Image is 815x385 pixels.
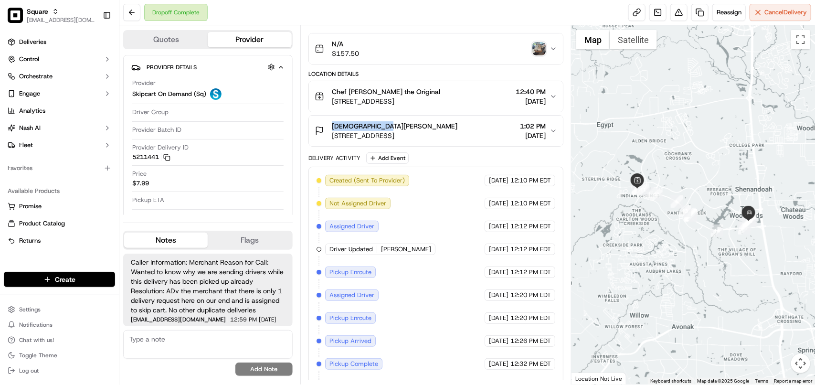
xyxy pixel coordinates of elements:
[147,64,197,71] span: Provider Details
[4,364,115,377] button: Log out
[77,135,157,152] a: 💻API Documentation
[516,87,546,96] span: 12:40 PM
[366,152,409,164] button: Add Event
[717,8,741,17] span: Reassign
[4,120,115,136] button: Nash AI
[332,39,359,49] span: N/A
[19,141,33,150] span: Fleet
[4,69,115,84] button: Orchestrate
[697,378,749,384] span: Map data ©2025 Google
[712,4,746,21] button: Reassign
[162,94,174,106] button: Start new chat
[4,349,115,362] button: Toggle Theme
[10,91,27,108] img: 1736555255976-a54dd68f-1ca7-489b-9aae-adbdc363a1c4
[6,135,77,152] a: 📗Knowledge Base
[132,79,156,87] span: Provider
[4,272,115,287] button: Create
[132,108,169,117] span: Driver Group
[510,268,551,277] span: 12:12 PM EDT
[510,245,551,254] span: 12:12 PM EDT
[19,219,65,228] span: Product Catalog
[489,199,508,208] span: [DATE]
[489,176,508,185] span: [DATE]
[576,30,610,49] button: Show street map
[755,378,768,384] a: Terms (opens in new tab)
[259,317,276,322] span: [DATE]
[329,360,378,368] span: Pickup Complete
[27,16,95,24] span: [EMAIL_ADDRESS][DOMAIN_NAME]
[10,10,29,29] img: Nash
[791,354,810,373] button: Map camera controls
[489,222,508,231] span: [DATE]
[332,121,457,131] span: [DEMOGRAPHIC_DATA][PERSON_NAME]
[4,183,115,199] div: Available Products
[19,336,54,344] span: Chat with us!
[19,107,45,115] span: Analytics
[309,81,563,112] button: Chef [PERSON_NAME] the Original[STREET_ADDRESS]12:40 PM[DATE]
[19,352,57,359] span: Toggle Theme
[19,38,46,46] span: Deliveries
[19,202,42,211] span: Promise
[332,96,440,106] span: [STREET_ADDRESS]
[4,34,115,50] a: Deliveries
[637,183,649,196] div: 11
[750,4,811,21] button: CancelDelivery
[510,176,551,185] span: 12:10 PM EDT
[208,32,291,47] button: Provider
[329,337,371,345] span: Pickup Arrived
[4,52,115,67] button: Control
[574,372,605,385] img: Google
[510,360,551,368] span: 12:32 PM EDT
[632,182,644,195] div: 10
[132,214,166,222] span: Dropoff ETA
[520,131,546,140] span: [DATE]
[4,160,115,176] div: Favorites
[4,86,115,101] button: Engage
[8,8,23,23] img: Square
[646,187,658,199] div: 7
[124,233,208,248] button: Notes
[19,139,73,148] span: Knowledge Base
[650,188,663,201] div: 12
[489,291,508,299] span: [DATE]
[131,257,285,315] span: Caller Information: Merchant Reason for Call: Wanted to know why we are sending drivers while thi...
[489,314,508,322] span: [DATE]
[4,199,115,214] button: Promise
[332,87,440,96] span: Chef [PERSON_NAME] the Original
[4,216,115,231] button: Product Catalog
[489,268,508,277] span: [DATE]
[774,378,812,384] a: Report a map error
[381,245,431,254] span: [PERSON_NAME]
[4,333,115,347] button: Chat with us!
[131,317,226,322] span: [EMAIL_ADDRESS][DOMAIN_NAME]
[19,124,41,132] span: Nash AI
[738,222,751,235] div: 15
[329,176,405,185] span: Created (Sent To Provider)
[19,236,41,245] span: Returns
[329,314,371,322] span: Pickup Enroute
[574,372,605,385] a: Open this area in Google Maps (opens a new window)
[210,88,222,100] img: profile_skipcart_partner.png
[332,49,359,58] span: $157.50
[67,161,116,169] a: Powered byPylon
[329,245,373,254] span: Driver Updated
[489,245,508,254] span: [DATE]
[520,121,546,131] span: 1:02 PM
[791,30,810,49] button: Toggle fullscreen view
[308,154,360,162] div: Delivery Activity
[309,116,563,146] button: [DEMOGRAPHIC_DATA][PERSON_NAME][STREET_ADDRESS]1:02 PM[DATE]
[510,222,551,231] span: 12:12 PM EDT
[510,337,551,345] span: 12:26 PM EDT
[650,378,691,385] button: Keyboard shortcuts
[8,202,111,211] a: Promise
[4,103,115,118] a: Analytics
[8,219,111,228] a: Product Catalog
[739,218,751,231] div: 16
[55,275,75,284] span: Create
[19,72,53,81] span: Orchestrate
[308,70,563,78] div: Location Details
[510,199,551,208] span: 12:10 PM EDT
[610,30,657,49] button: Show satellite imagery
[27,7,48,16] button: Square
[510,291,551,299] span: 12:20 PM EDT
